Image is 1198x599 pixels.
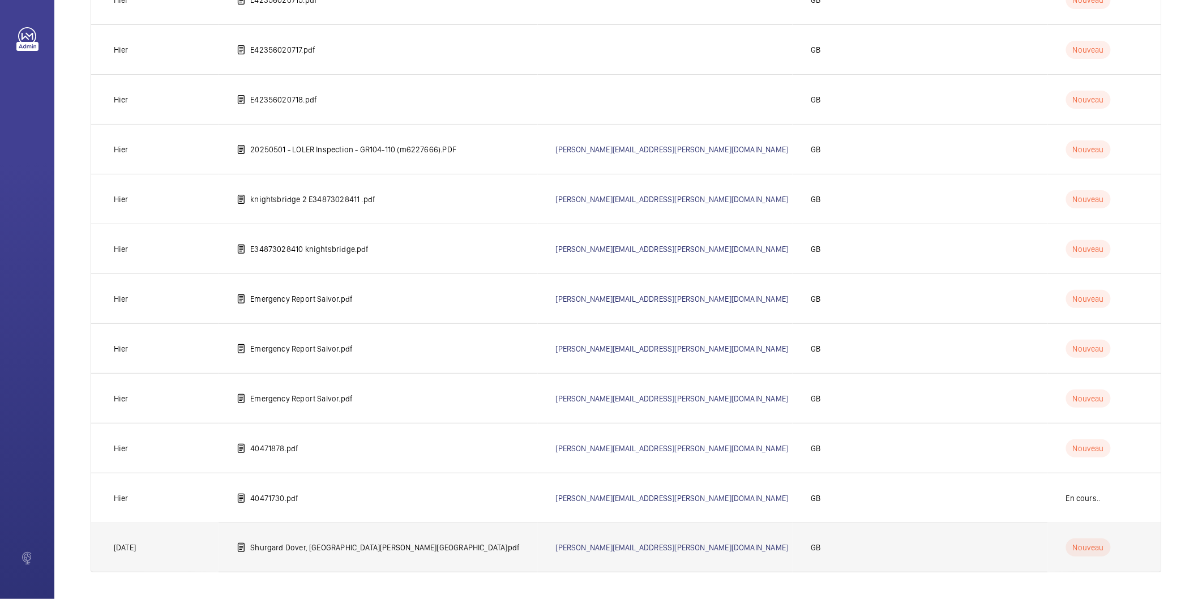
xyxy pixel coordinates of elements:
[811,293,820,305] p: GB
[811,194,820,205] p: GB
[811,493,820,504] p: GB
[1066,439,1111,457] p: Nouveau
[114,542,136,553] p: [DATE]
[556,145,789,154] a: [PERSON_NAME][EMAIL_ADDRESS][PERSON_NAME][DOMAIN_NAME]
[1066,290,1111,308] p: Nouveau
[114,293,129,305] p: Hier
[556,245,789,254] a: [PERSON_NAME][EMAIL_ADDRESS][PERSON_NAME][DOMAIN_NAME]
[114,493,129,504] p: Hier
[250,44,315,55] p: E42356020717.pdf
[114,443,129,454] p: Hier
[114,194,129,205] p: Hier
[1066,190,1111,208] p: Nouveau
[556,444,789,453] a: [PERSON_NAME][EMAIL_ADDRESS][PERSON_NAME][DOMAIN_NAME]
[114,343,129,354] p: Hier
[811,94,820,105] p: GB
[811,443,820,454] p: GB
[250,393,353,404] p: Emergency Report Salvor.pdf
[114,243,129,255] p: Hier
[1066,240,1111,258] p: Nouveau
[1066,493,1101,504] p: En cours..
[114,44,129,55] p: Hier
[1066,390,1111,408] p: Nouveau
[114,94,129,105] p: Hier
[556,394,789,403] a: [PERSON_NAME][EMAIL_ADDRESS][PERSON_NAME][DOMAIN_NAME]
[1066,140,1111,159] p: Nouveau
[1066,538,1111,557] p: Nouveau
[1066,91,1111,109] p: Nouveau
[811,243,820,255] p: GB
[250,542,520,553] p: Shurgard Dover, [GEOGRAPHIC_DATA][PERSON_NAME][GEOGRAPHIC_DATA]pdf
[250,94,317,105] p: E42356020718.pdf
[811,542,820,553] p: GB
[556,344,789,353] a: [PERSON_NAME][EMAIL_ADDRESS][PERSON_NAME][DOMAIN_NAME]
[556,494,789,503] a: [PERSON_NAME][EMAIL_ADDRESS][PERSON_NAME][DOMAIN_NAME]
[811,343,820,354] p: GB
[114,144,129,155] p: Hier
[250,493,298,504] p: 40471730.pdf
[811,393,820,404] p: GB
[250,243,369,255] p: E34873028410 knightsbridge.pdf
[556,543,789,552] a: [PERSON_NAME][EMAIL_ADDRESS][PERSON_NAME][DOMAIN_NAME]
[556,294,789,303] a: [PERSON_NAME][EMAIL_ADDRESS][PERSON_NAME][DOMAIN_NAME]
[811,144,820,155] p: GB
[114,393,129,404] p: Hier
[556,195,789,204] a: [PERSON_NAME][EMAIL_ADDRESS][PERSON_NAME][DOMAIN_NAME]
[1066,41,1111,59] p: Nouveau
[250,343,353,354] p: Emergency Report Salvor.pdf
[250,443,298,454] p: 40471878.pdf
[250,144,456,155] p: 20250501 - LOLER Inspection - GR104-110 (m6227666).PDF
[250,194,375,205] p: knightsbridge 2 E34873028411 .pdf
[1066,340,1111,358] p: Nouveau
[811,44,820,55] p: GB
[250,293,353,305] p: Emergency Report Salvor.pdf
